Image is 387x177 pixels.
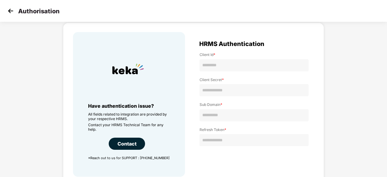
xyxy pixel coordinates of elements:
[199,41,264,46] span: HRMS Authentication
[200,102,309,107] label: Sub Domain
[88,103,154,109] span: Have authentication issue?
[88,156,170,160] p: *Reach out to us for SUPPORT : [PHONE_NUMBER]
[18,8,60,15] p: Authorisation
[88,123,170,132] p: Contact your HRMS Technical Team for any help.
[109,138,145,150] div: Contact
[6,6,15,15] img: svg+xml;base64,PHN2ZyB4bWxucz0iaHR0cDovL3d3dy53My5vcmcvMjAwMC9zdmciIHdpZHRoPSIzMCIgaGVpZ2h0PSIzMC...
[200,127,309,132] label: Refresh Token
[200,77,309,82] label: Client Secret
[200,52,309,57] label: Client Id
[106,47,150,91] img: HRMS Company Icon
[88,112,170,121] p: All fields related to integration are provided by your respective HRMS.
